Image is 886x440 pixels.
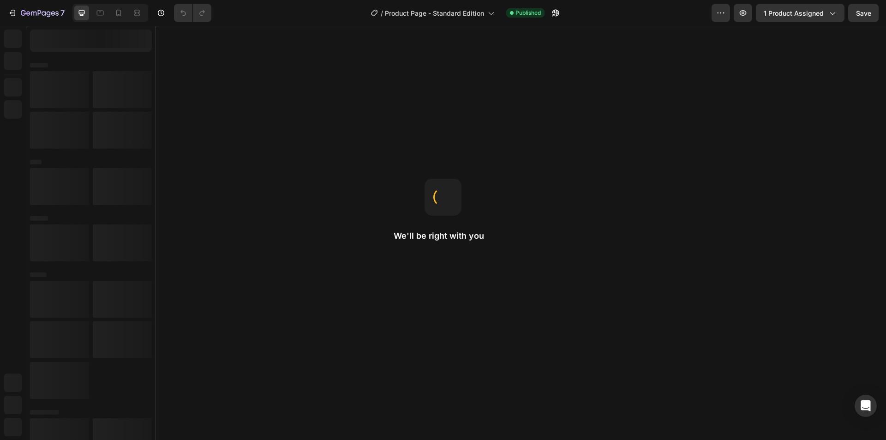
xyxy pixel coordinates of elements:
div: Undo/Redo [174,4,211,22]
div: Open Intercom Messenger [855,395,877,417]
span: Save [856,9,871,17]
span: Product Page - Standard Edition [385,8,484,18]
span: Published [515,9,541,17]
p: 7 [60,7,65,18]
span: / [381,8,383,18]
span: 1 product assigned [764,8,824,18]
button: Save [848,4,879,22]
h2: We'll be right with you [394,230,492,241]
button: 1 product assigned [756,4,844,22]
button: 7 [4,4,69,22]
